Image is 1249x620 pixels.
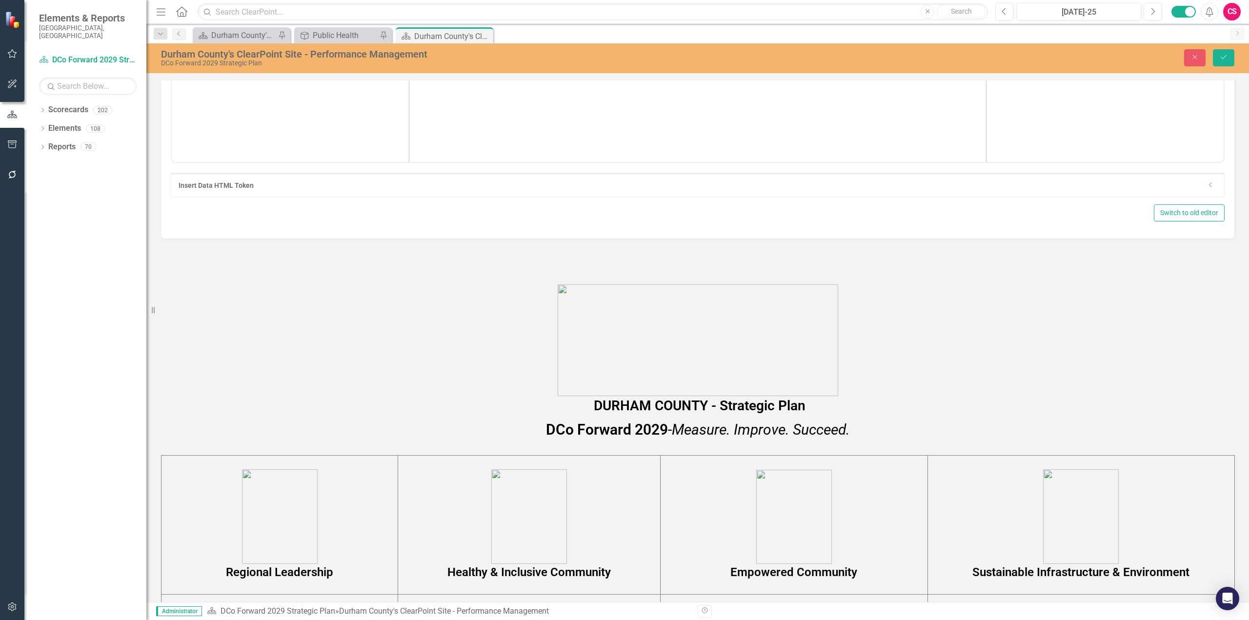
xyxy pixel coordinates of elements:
[48,141,76,153] a: Reports
[730,565,857,579] strong: Empowered Community
[39,55,137,66] a: DCo Forward 2029 Strategic Plan
[156,606,202,616] span: Administrator
[297,29,377,41] a: Public Health
[447,565,611,579] strong: Healthy & Inclusive Community
[414,30,491,42] div: Durham County's ClearPoint Site - Performance Management
[951,7,972,15] span: Search
[226,565,333,579] strong: Regional Leadership
[195,29,276,41] a: Durham County's ClearPoint Site - Performance Management
[1223,3,1241,20] button: CS
[207,606,690,617] div: »
[39,78,137,95] input: Search Below...
[48,123,81,134] a: Elements
[937,5,986,19] button: Search
[93,106,112,114] div: 202
[39,12,137,24] span: Elements & Reports
[81,143,96,151] div: 70
[313,29,377,41] div: Public Health
[1016,3,1141,20] button: [DATE]-25
[161,60,770,67] div: DCo Forward 2029 Strategic Plan
[211,29,276,41] div: Durham County's ClearPoint Site - Performance Management
[546,421,668,438] strong: DCo Forward 2029
[179,180,1202,190] div: Insert Data HTML Token
[972,565,1189,579] strong: Sustainable Infrastructure & Environment
[86,124,105,133] div: 108
[594,398,806,414] span: DURHAM COUNTY - Strategic Plan
[1216,587,1239,610] div: Open Intercom Messenger
[1020,6,1138,18] div: [DATE]-25
[5,11,22,28] img: ClearPoint Strategy
[1154,204,1225,221] button: Switch to old editor
[546,421,850,438] span: -
[48,104,88,116] a: Scorecards
[198,3,988,20] input: Search ClearPoint...
[672,421,850,438] em: Measure. Improve. Succeed.
[221,606,335,616] a: DCo Forward 2029 Strategic Plan
[39,24,137,40] small: [GEOGRAPHIC_DATA], [GEOGRAPHIC_DATA]
[161,49,770,60] div: Durham County's ClearPoint Site - Performance Management
[339,606,549,616] div: Durham County's ClearPoint Site - Performance Management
